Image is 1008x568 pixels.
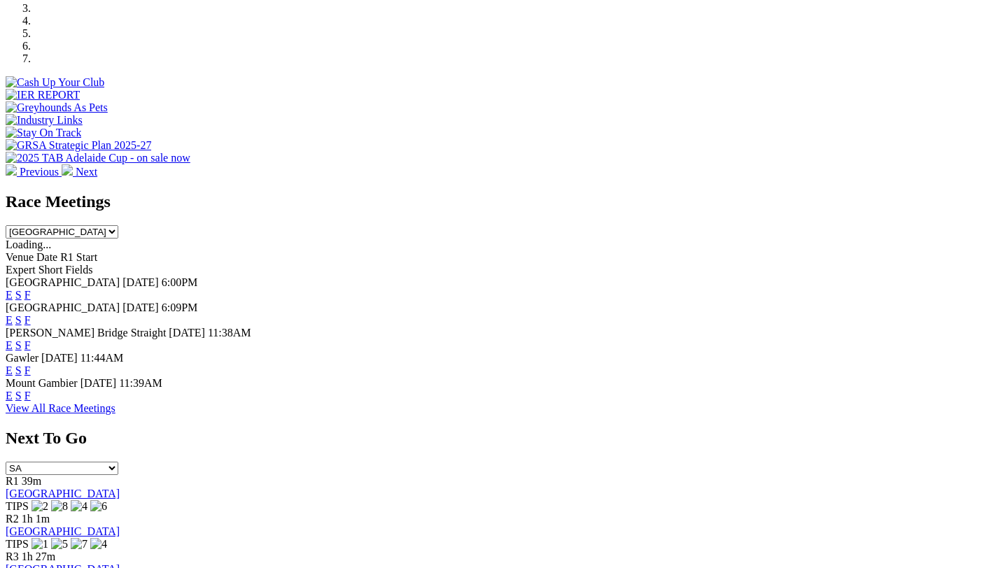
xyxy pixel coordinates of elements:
span: [DATE] [122,301,159,313]
span: [DATE] [169,327,205,339]
span: Expert [6,264,36,276]
img: chevron-right-pager-white.svg [62,164,73,176]
span: [GEOGRAPHIC_DATA] [6,301,120,313]
span: 6:09PM [162,301,198,313]
img: 4 [71,500,87,513]
img: 8 [51,500,68,513]
img: Cash Up Your Club [6,76,104,89]
span: Venue [6,251,34,263]
a: Previous [6,166,62,178]
span: Loading... [6,239,51,250]
span: TIPS [6,500,29,512]
a: F [24,339,31,351]
a: E [6,314,13,326]
a: E [6,364,13,376]
span: Date [36,251,57,263]
h2: Next To Go [6,429,1002,448]
span: Gawler [6,352,38,364]
span: R1 Start [60,251,97,263]
a: S [15,364,22,376]
span: 11:44AM [80,352,124,364]
a: [GEOGRAPHIC_DATA] [6,525,120,537]
span: [DATE] [122,276,159,288]
span: 6:00PM [162,276,198,288]
span: 11:39AM [119,377,162,389]
h2: Race Meetings [6,192,1002,211]
span: R3 [6,551,19,562]
a: S [15,390,22,402]
img: chevron-left-pager-white.svg [6,164,17,176]
a: F [24,364,31,376]
span: [GEOGRAPHIC_DATA] [6,276,120,288]
span: R2 [6,513,19,525]
img: 2 [31,500,48,513]
a: S [15,289,22,301]
a: E [6,339,13,351]
span: Next [76,166,97,178]
img: 2025 TAB Adelaide Cup - on sale now [6,152,190,164]
img: 5 [51,538,68,551]
span: Previous [20,166,59,178]
span: TIPS [6,538,29,550]
a: Next [62,166,97,178]
span: 39m [22,475,41,487]
span: Fields [65,264,92,276]
span: Mount Gambier [6,377,78,389]
img: Industry Links [6,114,83,127]
span: Short [38,264,63,276]
a: E [6,390,13,402]
a: View All Race Meetings [6,402,115,414]
img: Stay On Track [6,127,81,139]
a: E [6,289,13,301]
a: F [24,314,31,326]
img: IER REPORT [6,89,80,101]
span: [DATE] [41,352,78,364]
img: 1 [31,538,48,551]
a: [GEOGRAPHIC_DATA] [6,488,120,499]
a: S [15,339,22,351]
span: [PERSON_NAME] Bridge Straight [6,327,166,339]
img: GRSA Strategic Plan 2025-27 [6,139,151,152]
span: 1h 27m [22,551,55,562]
img: Greyhounds As Pets [6,101,108,114]
span: 1h 1m [22,513,50,525]
span: R1 [6,475,19,487]
img: 6 [90,500,107,513]
a: F [24,390,31,402]
span: [DATE] [80,377,117,389]
a: F [24,289,31,301]
span: 11:38AM [208,327,251,339]
a: S [15,314,22,326]
img: 7 [71,538,87,551]
img: 4 [90,538,107,551]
